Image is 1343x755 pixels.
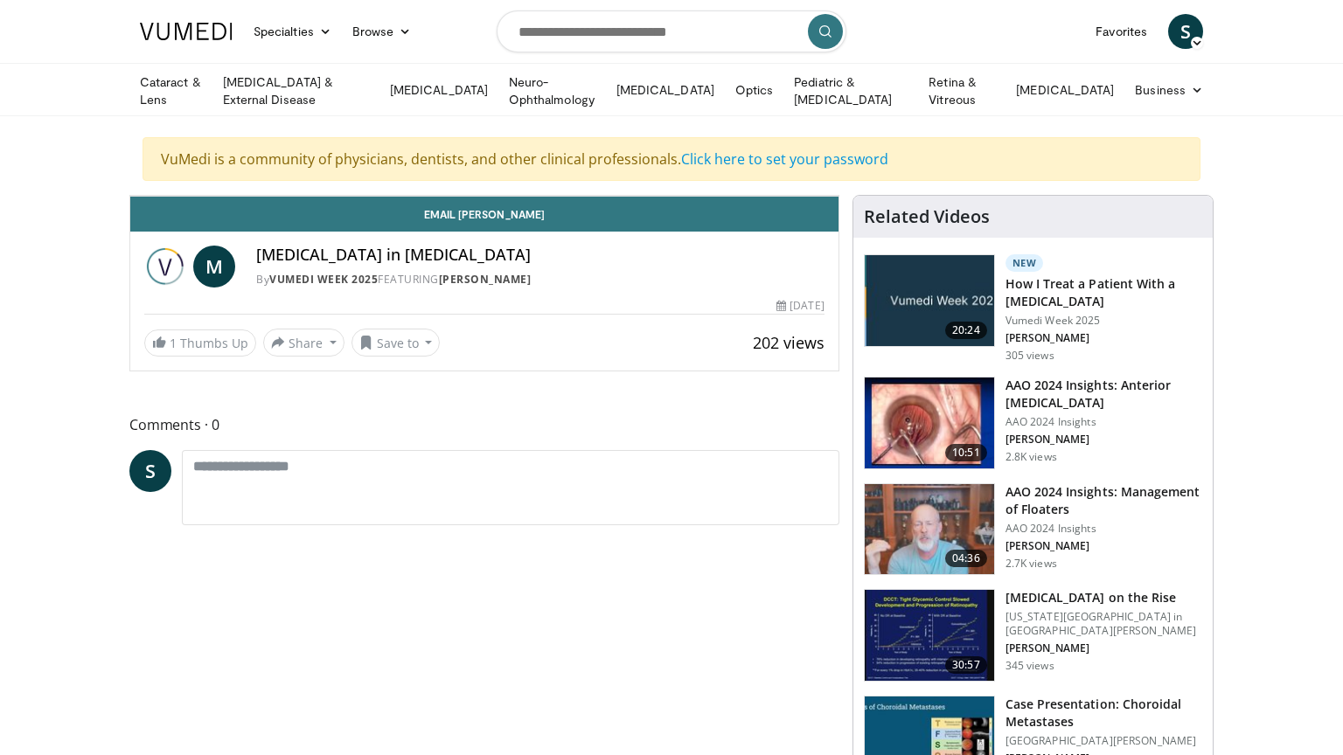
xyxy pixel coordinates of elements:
p: New [1006,254,1044,272]
h4: [MEDICAL_DATA] in [MEDICAL_DATA] [256,246,825,265]
h3: Case Presentation: Choroidal Metastases [1006,696,1202,731]
h4: Related Videos [864,206,990,227]
div: [DATE] [776,298,824,314]
p: AAO 2024 Insights [1006,522,1202,536]
a: Specialties [243,14,342,49]
a: S [129,450,171,492]
a: 1 Thumbs Up [144,329,256,357]
span: Comments 0 [129,413,839,436]
a: M [193,246,235,287]
span: 202 views [753,332,825,353]
a: 20:24 New How I Treat a Patient With a [MEDICAL_DATA] Vumedi Week 2025 [PERSON_NAME] 305 views [864,254,1202,363]
a: 30:57 [MEDICAL_DATA] on the Rise [US_STATE][GEOGRAPHIC_DATA] in [GEOGRAPHIC_DATA][PERSON_NAME] [P... [864,589,1202,682]
p: Vumedi Week 2025 [1006,314,1202,328]
p: AAO 2024 Insights [1006,415,1202,429]
div: By FEATURING [256,272,825,287]
p: 2.8K views [1006,450,1057,464]
p: 305 views [1006,349,1054,363]
a: Cataract & Lens [129,73,212,108]
p: 345 views [1006,659,1054,673]
a: Email [PERSON_NAME] [130,197,839,232]
img: 8e655e61-78ac-4b3e-a4e7-f43113671c25.150x105_q85_crop-smart_upscale.jpg [865,484,994,575]
span: 10:51 [945,444,987,461]
span: 20:24 [945,322,987,339]
a: [MEDICAL_DATA] [606,73,725,107]
h3: AAO 2024 Insights: Anterior [MEDICAL_DATA] [1006,377,1202,412]
button: Share [263,329,344,357]
a: Vumedi Week 2025 [269,272,378,287]
a: Pediatric & [MEDICAL_DATA] [783,73,918,108]
p: [PERSON_NAME] [1006,539,1202,553]
p: [PERSON_NAME] [1006,331,1202,345]
input: Search topics, interventions [497,10,846,52]
a: [PERSON_NAME] [439,272,532,287]
a: 10:51 AAO 2024 Insights: Anterior [MEDICAL_DATA] AAO 2024 Insights [PERSON_NAME] 2.8K views [864,377,1202,469]
a: Neuro-Ophthalmology [498,73,606,108]
img: Vumedi Week 2025 [144,246,186,287]
a: Click here to set your password [681,149,888,169]
h3: AAO 2024 Insights: Management of Floaters [1006,483,1202,518]
a: Retina & Vitreous [918,73,1006,108]
a: Browse [342,14,422,49]
a: Favorites [1085,14,1158,49]
a: 04:36 AAO 2024 Insights: Management of Floaters AAO 2024 Insights [PERSON_NAME] 2.7K views [864,483,1202,576]
h3: How I Treat a Patient With a [MEDICAL_DATA] [1006,275,1202,310]
div: VuMedi is a community of physicians, dentists, and other clinical professionals. [143,137,1200,181]
span: 1 [170,335,177,351]
a: [MEDICAL_DATA] [1006,73,1124,107]
a: Business [1124,73,1214,107]
img: fd942f01-32bb-45af-b226-b96b538a46e6.150x105_q85_crop-smart_upscale.jpg [865,377,994,468]
a: [MEDICAL_DATA] & External Disease [212,73,379,108]
img: VuMedi Logo [140,23,233,40]
video-js: Video Player [130,196,839,197]
p: 2.7K views [1006,557,1057,571]
a: [MEDICAL_DATA] [379,73,498,107]
img: 4ce8c11a-29c2-4c44-a801-4e6d49003971.150x105_q85_crop-smart_upscale.jpg [865,590,994,681]
a: Optics [725,73,783,107]
button: Save to [351,329,441,357]
img: 02d29458-18ce-4e7f-be78-7423ab9bdffd.jpg.150x105_q85_crop-smart_upscale.jpg [865,255,994,346]
p: [GEOGRAPHIC_DATA][PERSON_NAME] [1006,734,1202,748]
h3: [MEDICAL_DATA] on the Rise [1006,589,1202,606]
a: S [1168,14,1203,49]
span: 04:36 [945,550,987,567]
p: [PERSON_NAME] [1006,641,1202,655]
p: [PERSON_NAME] [1006,433,1202,447]
p: [US_STATE][GEOGRAPHIC_DATA] in [GEOGRAPHIC_DATA][PERSON_NAME] [1006,610,1202,638]
span: 30:57 [945,656,987,674]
